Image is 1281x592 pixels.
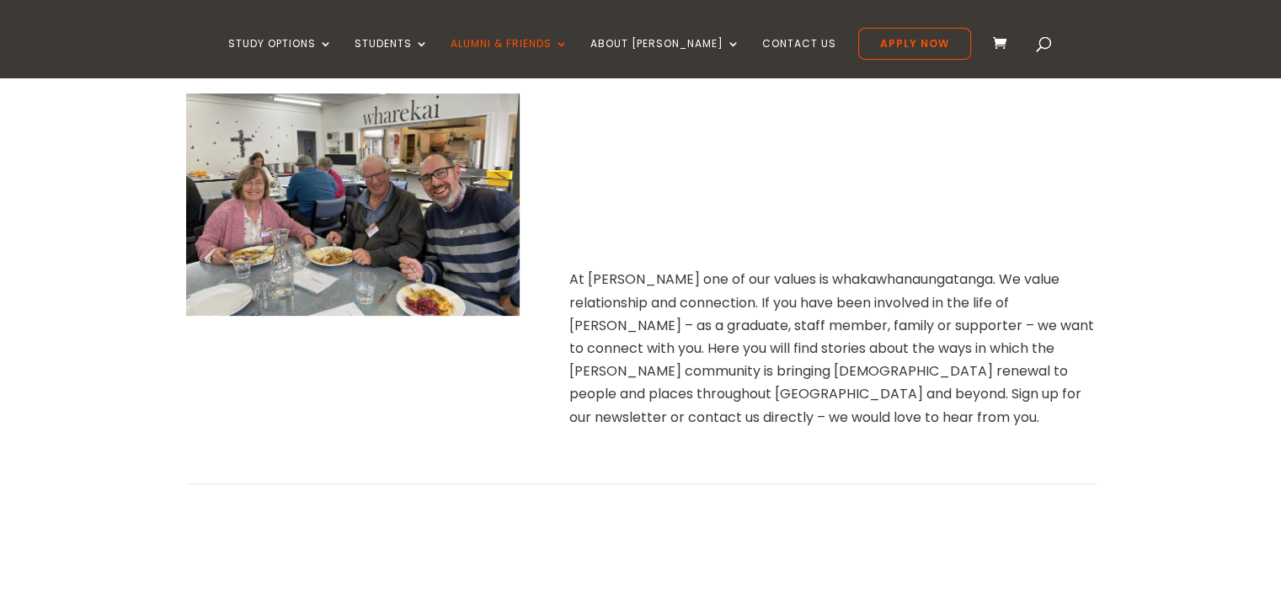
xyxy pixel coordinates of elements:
[569,268,1095,428] p: At [PERSON_NAME] one of our values is whakawhanaungatanga. We value relationship and connection. ...
[228,38,333,77] a: Study Options
[451,38,568,77] a: Alumni & Friends
[590,38,740,77] a: About [PERSON_NAME]
[858,28,971,60] a: Apply Now
[762,38,836,77] a: Contact Us
[355,38,429,77] a: Students
[186,93,520,316] img: Alumni and Friends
